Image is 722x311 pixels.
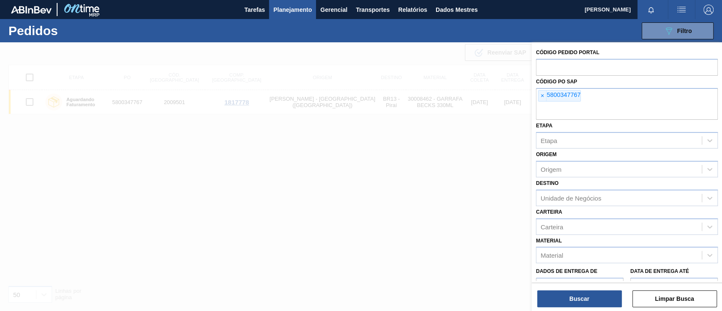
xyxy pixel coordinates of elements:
[536,209,562,215] font: Carteira
[11,6,52,14] img: TNhmsLtSVTkK8tSr43FrP2fwEKptu5GPRR3wAAAABJRU5ErkJggg==
[630,268,689,274] font: Data de Entrega até
[273,6,312,13] font: Planejamento
[541,166,561,173] font: Origem
[541,194,601,201] font: Unidade de Negócios
[703,5,714,15] img: Sair
[630,278,718,294] input: dd/mm/aaaa
[436,6,478,13] font: Dados Mestres
[536,79,577,85] font: Código PO SAP
[546,91,580,98] font: 5800347767
[536,278,623,294] input: dd/mm/aaaa
[536,151,557,157] font: Origem
[320,6,347,13] font: Gerencial
[541,137,557,144] font: Etapa
[536,268,597,274] font: Dados de Entrega de
[541,252,563,259] font: Material
[637,4,664,16] button: Notificações
[536,123,552,129] font: Etapa
[244,6,265,13] font: Tarefas
[585,6,631,13] font: [PERSON_NAME]
[536,180,558,186] font: Destino
[642,22,714,39] button: Filtro
[398,6,427,13] font: Relatórios
[536,50,599,55] font: Código Pedido Portal
[541,92,544,99] font: ×
[536,238,562,244] font: Material
[8,24,58,38] font: Pedidos
[676,5,686,15] img: ações do usuário
[677,28,692,34] font: Filtro
[541,223,563,230] font: Carteira
[356,6,390,13] font: Transportes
